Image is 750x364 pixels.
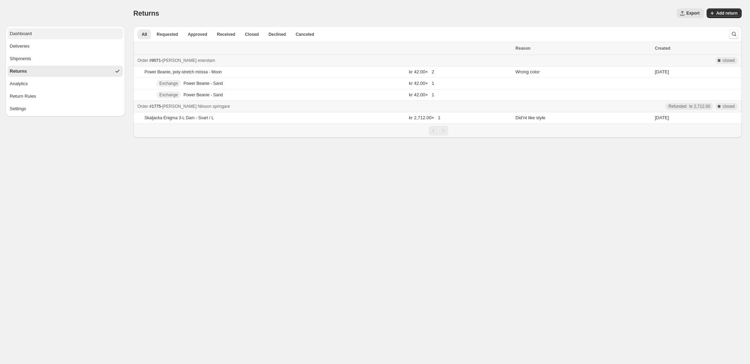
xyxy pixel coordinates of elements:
time: Tuesday, September 26, 2023 at 3:23:21 PM [655,115,669,120]
button: Shipments [8,53,123,64]
span: Exchange [159,92,178,98]
td: Did'nt like style [514,112,653,124]
span: All [142,32,147,37]
time: Tuesday, August 26, 2025 at 10:38:47 AM [655,69,669,74]
div: Returns [10,68,27,75]
span: kr 42.00 × 2 [409,69,434,74]
div: Analytics [10,80,28,87]
span: [PERSON_NAME] Nilsson springare [162,104,230,109]
p: Power Beanie - Sand [183,92,223,98]
button: Return Rules [8,91,123,102]
span: kr 42.00 × 1 [409,92,434,97]
span: kr 42.00 × 1 [409,81,434,86]
div: Refunded [668,104,710,109]
div: Deliveries [10,43,30,50]
span: kr 2,712.00 [689,104,710,109]
button: Returns [8,66,123,77]
span: Created [655,46,670,51]
button: Deliveries [8,41,123,52]
div: Dashboard [10,30,32,37]
span: Export [686,10,700,16]
p: Power Beanie - Sand [183,81,223,86]
span: #9071 [149,58,161,63]
div: Shipments [10,55,31,62]
span: #1775 [149,104,161,109]
span: Closed [245,32,259,37]
span: Received [217,32,235,37]
span: [PERSON_NAME] enerstam [162,58,215,63]
div: - [137,57,511,64]
span: Add return [716,10,737,16]
span: closed [723,58,735,63]
span: closed [723,104,735,109]
div: - [137,103,511,110]
div: Settings [10,105,26,112]
span: Reason [516,46,531,51]
p: Skaljacka Enigma 3-L Dam - Svart / L [144,115,214,121]
span: Canceled [295,32,314,37]
button: Settings [8,103,123,114]
span: Order [137,58,148,63]
span: Returns [133,9,159,17]
span: Requested [157,32,178,37]
button: Export [677,8,704,18]
button: Search and filter results [729,29,739,39]
button: Analytics [8,78,123,89]
span: kr 2,712.00 × 1 [409,115,441,120]
button: Dashboard [8,28,123,39]
span: Approved [188,32,207,37]
div: Return Rules [10,93,36,100]
span: Declined [268,32,286,37]
nav: Pagination [133,123,742,138]
button: Add return [707,8,742,18]
p: Power Beanie, poly-stretch mössa - Moon [144,69,222,75]
span: Order [137,104,148,109]
td: Wrong color [514,66,653,78]
span: Exchange [159,81,178,86]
